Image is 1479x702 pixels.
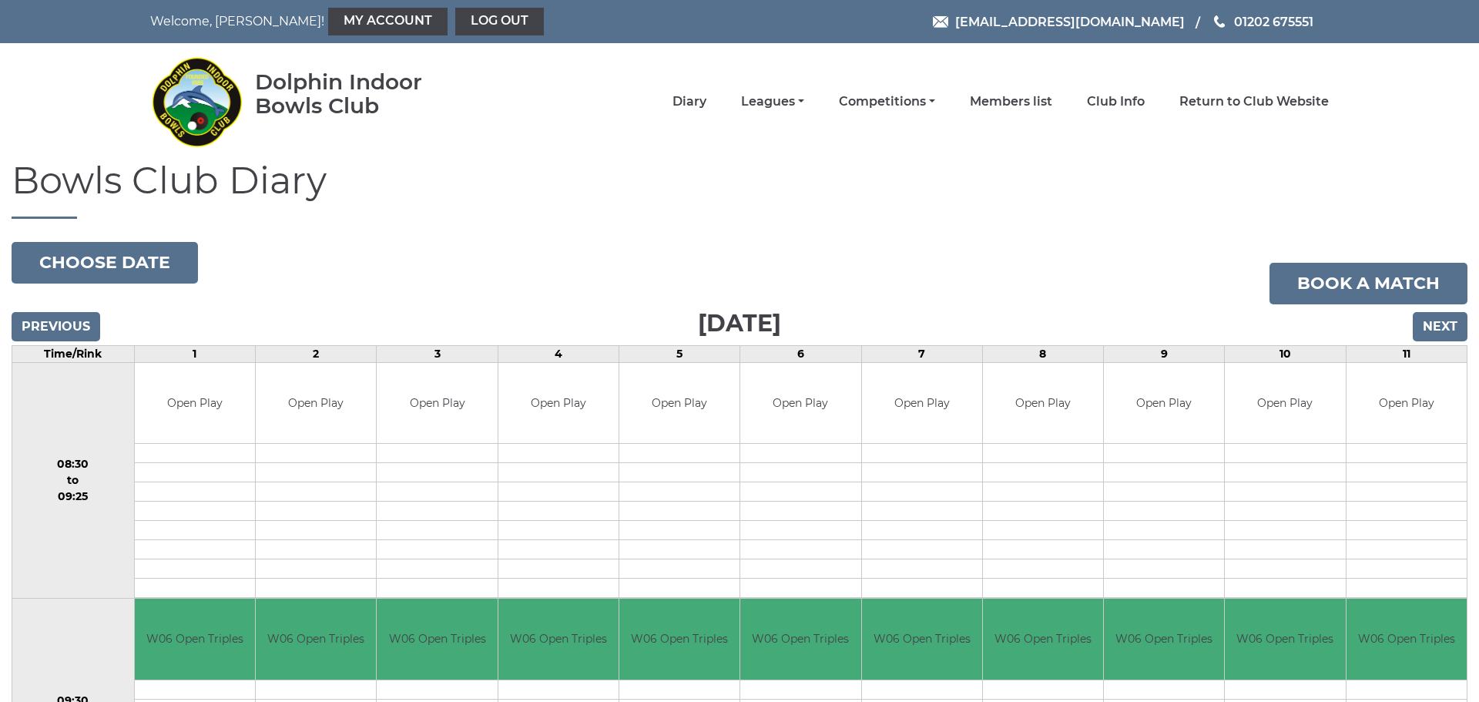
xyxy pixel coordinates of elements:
img: Phone us [1214,15,1225,28]
a: Diary [672,93,706,110]
td: Open Play [256,363,376,444]
td: 5 [619,345,739,362]
td: Open Play [619,363,739,444]
td: Open Play [1347,363,1467,444]
td: W06 Open Triples [498,599,619,680]
td: W06 Open Triples [619,599,739,680]
a: Book a match [1269,263,1467,304]
div: Dolphin Indoor Bowls Club [255,70,471,118]
td: 9 [1104,345,1225,362]
td: Open Play [1104,363,1224,444]
td: W06 Open Triples [1225,599,1345,680]
td: Time/Rink [12,345,135,362]
td: 8 [982,345,1103,362]
td: Open Play [1225,363,1345,444]
td: Open Play [377,363,497,444]
td: Open Play [862,363,982,444]
a: Phone us 01202 675551 [1212,12,1313,32]
td: W06 Open Triples [256,599,376,680]
img: Dolphin Indoor Bowls Club [150,48,243,156]
input: Previous [12,312,100,341]
td: 10 [1225,345,1346,362]
a: Leagues [741,93,804,110]
td: W06 Open Triples [740,599,860,680]
td: W06 Open Triples [1104,599,1224,680]
a: Members list [970,93,1052,110]
td: W06 Open Triples [135,599,255,680]
a: My Account [328,8,448,35]
td: 3 [377,345,498,362]
input: Next [1413,312,1467,341]
td: Open Play [983,363,1103,444]
td: Open Play [498,363,619,444]
td: Open Play [740,363,860,444]
td: W06 Open Triples [983,599,1103,680]
img: Email [933,16,948,28]
nav: Welcome, [PERSON_NAME]! [150,8,628,35]
a: Log out [455,8,544,35]
td: 2 [256,345,377,362]
a: Club Info [1087,93,1145,110]
span: [EMAIL_ADDRESS][DOMAIN_NAME] [955,14,1185,29]
span: 01202 675551 [1234,14,1313,29]
h1: Bowls Club Diary [12,160,1467,219]
td: 08:30 to 09:25 [12,362,135,599]
td: 6 [740,345,861,362]
a: Competitions [839,93,935,110]
a: Email [EMAIL_ADDRESS][DOMAIN_NAME] [933,12,1185,32]
td: W06 Open Triples [1347,599,1467,680]
td: W06 Open Triples [377,599,497,680]
td: 11 [1346,345,1467,362]
td: W06 Open Triples [862,599,982,680]
a: Return to Club Website [1179,93,1329,110]
button: Choose date [12,242,198,284]
td: 7 [861,345,982,362]
td: Open Play [135,363,255,444]
td: 1 [134,345,255,362]
td: 4 [498,345,619,362]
